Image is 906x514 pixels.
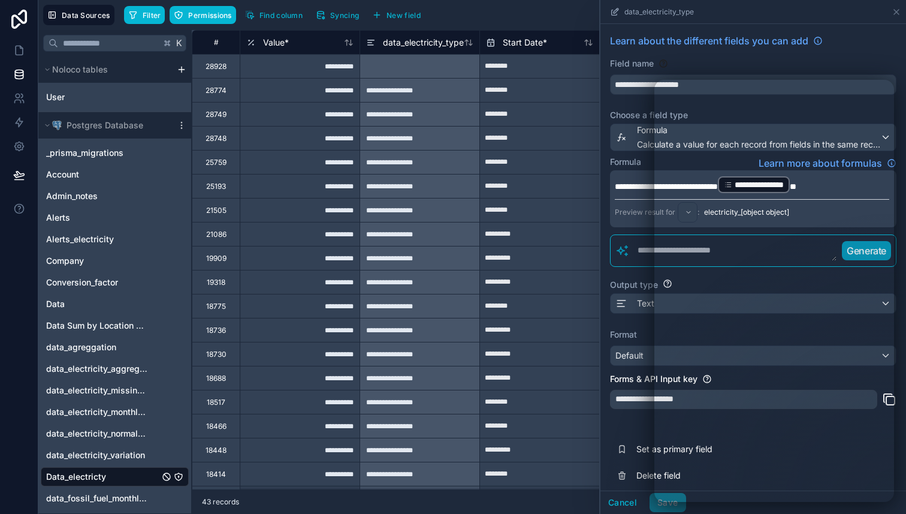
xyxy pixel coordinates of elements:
[206,206,226,215] div: 21505
[206,182,226,191] div: 25193
[610,124,896,151] button: FormulaCalculate a value for each record from fields in the same record
[615,202,699,223] div: Preview result for :
[368,6,425,24] button: New field
[386,11,421,20] span: New field
[312,6,363,24] button: Syncing
[175,39,183,47] span: K
[610,462,896,489] button: Delete field
[206,230,226,239] div: 21086
[143,11,161,20] span: Filter
[637,297,654,309] span: Text
[206,326,226,335] div: 18736
[201,38,231,47] div: #
[124,6,165,24] button: Filter
[62,11,110,20] span: Data Sources
[206,374,226,383] div: 18688
[206,62,226,71] div: 28928
[202,497,239,507] span: 43 records
[241,6,307,24] button: Find column
[610,34,808,48] span: Learn about the different fields you can add
[610,34,823,48] a: Learn about the different fields you can add
[170,6,235,24] button: Permissions
[207,278,225,287] div: 19318
[610,436,896,462] button: Set as primary field
[206,302,226,311] div: 18775
[259,11,303,20] span: Find column
[637,139,880,151] span: Calculate a value for each record from fields in the same record
[636,443,809,455] span: Set as primary field
[206,470,226,479] div: 18414
[206,134,226,143] div: 28748
[330,11,359,20] span: Syncing
[610,329,896,341] label: Format
[206,350,226,359] div: 18730
[637,124,880,136] span: Formula
[610,293,896,314] button: Text
[263,37,289,49] span: Value *
[206,158,226,167] div: 25759
[206,254,226,263] div: 19909
[206,110,226,119] div: 28749
[312,6,368,24] a: Syncing
[610,58,654,70] label: Field name
[615,350,644,360] span: Default
[43,5,114,25] button: Data Sources
[610,109,896,121] label: Choose a field type
[206,446,226,455] div: 18448
[206,422,226,431] div: 18466
[610,345,896,366] button: Default
[610,156,641,168] label: Formula
[503,37,547,49] span: Start Date *
[610,373,697,385] label: Forms & API Input key
[654,80,894,502] iframe: Intercom live chat
[610,279,658,291] label: Output type
[170,6,240,24] a: Permissions
[600,493,645,512] button: Cancel
[206,86,226,95] div: 28774
[636,470,809,482] span: Delete field
[188,11,231,20] span: Permissions
[383,37,464,49] span: data_electricity_type
[207,398,225,407] div: 18517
